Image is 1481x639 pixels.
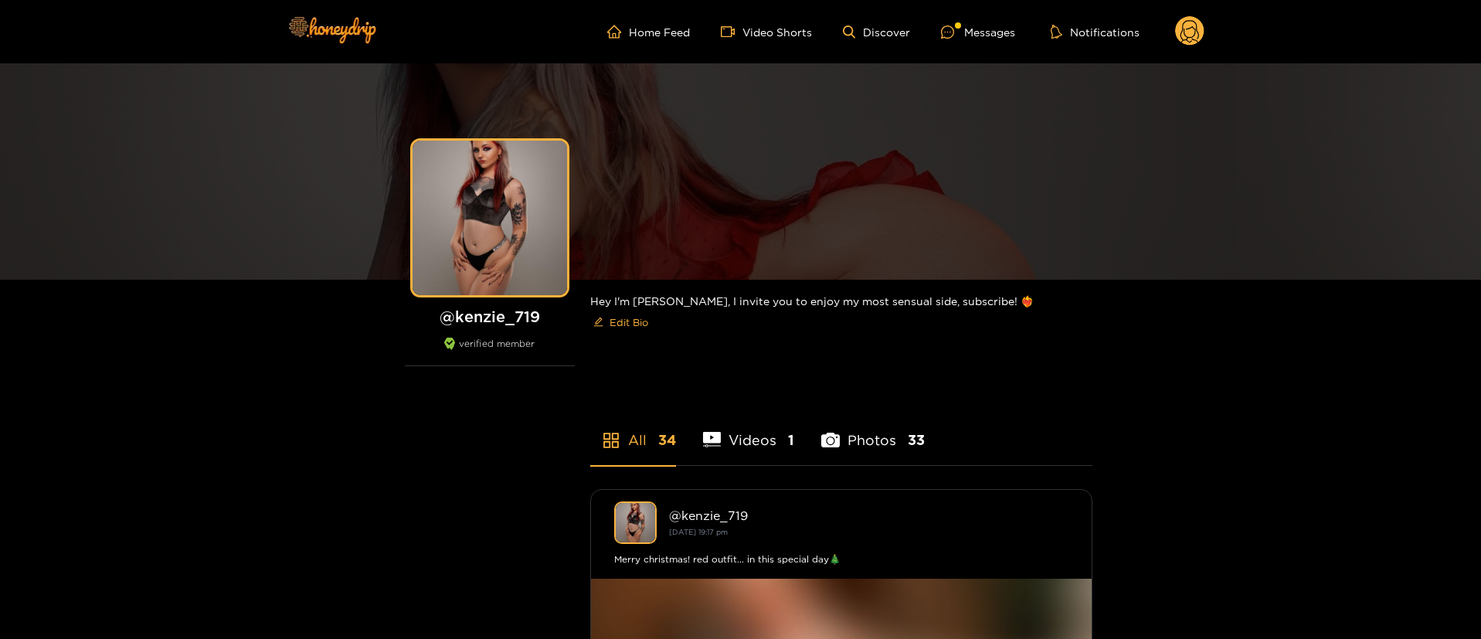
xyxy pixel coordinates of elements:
[788,430,794,450] span: 1
[821,396,925,465] li: Photos
[941,23,1015,41] div: Messages
[405,307,575,326] h1: @ kenzie_719
[669,508,1068,522] div: @ kenzie_719
[593,317,603,328] span: edit
[703,396,795,465] li: Videos
[607,25,690,39] a: Home Feed
[405,338,575,366] div: verified member
[590,280,1092,347] div: Hey I'm [PERSON_NAME], I invite you to enjoy my most sensual side, subscribe! ❤️‍🔥
[602,431,620,450] span: appstore
[843,25,910,39] a: Discover
[607,25,629,39] span: home
[669,528,728,536] small: [DATE] 19:17 pm
[721,25,812,39] a: Video Shorts
[590,310,651,335] button: editEdit Bio
[658,430,676,450] span: 34
[721,25,742,39] span: video-camera
[1046,24,1144,39] button: Notifications
[610,314,648,330] span: Edit Bio
[590,396,676,465] li: All
[614,501,657,544] img: kenzie_719
[614,552,1068,567] div: Merry christmas! red outfit... in this special day🎄
[908,430,925,450] span: 33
